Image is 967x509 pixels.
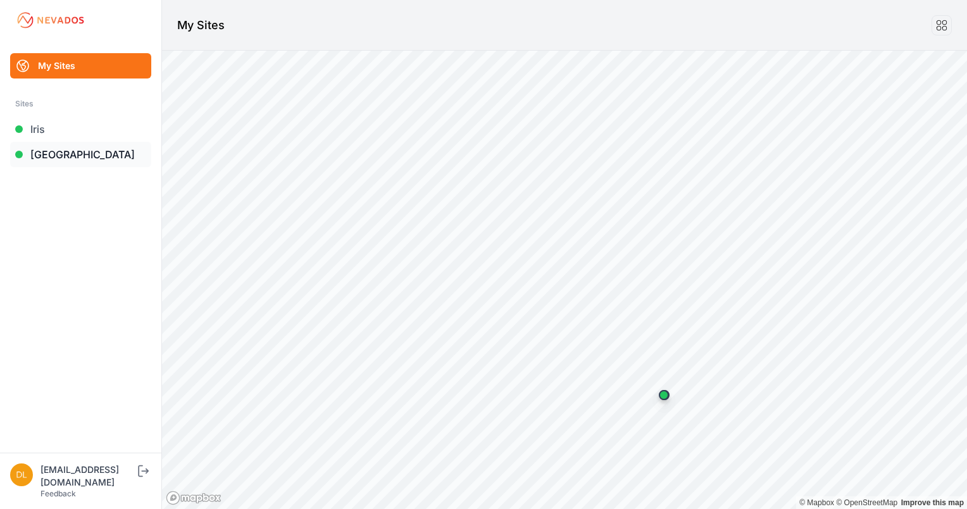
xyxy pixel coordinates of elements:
[41,463,135,489] div: [EMAIL_ADDRESS][DOMAIN_NAME]
[799,498,834,507] a: Mapbox
[10,463,33,486] img: dlay@prim.com
[836,498,897,507] a: OpenStreetMap
[651,382,677,408] div: Map marker
[177,16,225,34] h1: My Sites
[15,96,146,111] div: Sites
[10,116,151,142] a: Iris
[15,10,86,30] img: Nevados
[10,53,151,79] a: My Sites
[41,489,76,498] a: Feedback
[166,491,221,505] a: Mapbox logo
[901,498,964,507] a: Map feedback
[162,51,967,509] canvas: Map
[10,142,151,167] a: [GEOGRAPHIC_DATA]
